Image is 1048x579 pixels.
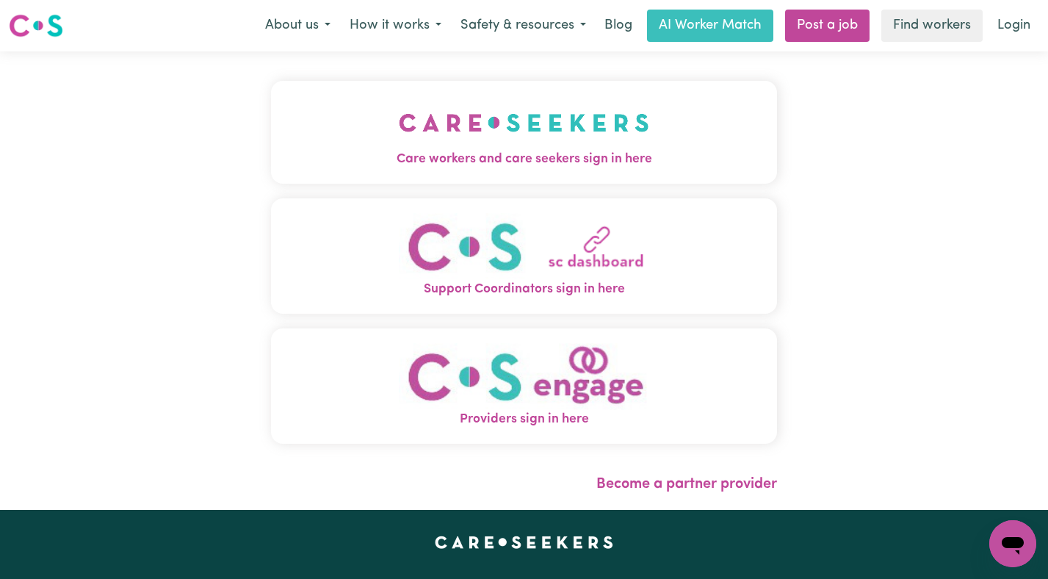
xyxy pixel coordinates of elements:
[596,477,777,492] a: Become a partner provider
[271,328,778,444] button: Providers sign in here
[271,198,778,314] button: Support Coordinators sign in here
[271,410,778,429] span: Providers sign in here
[271,280,778,299] span: Support Coordinators sign in here
[989,10,1039,42] a: Login
[271,81,778,184] button: Care workers and care seekers sign in here
[989,520,1036,567] iframe: Button to launch messaging window
[340,10,451,41] button: How it works
[271,150,778,169] span: Care workers and care seekers sign in here
[785,10,870,42] a: Post a job
[596,10,641,42] a: Blog
[435,536,613,548] a: Careseekers home page
[881,10,983,42] a: Find workers
[256,10,340,41] button: About us
[647,10,773,42] a: AI Worker Match
[9,9,63,43] a: Careseekers logo
[451,10,596,41] button: Safety & resources
[9,12,63,39] img: Careseekers logo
